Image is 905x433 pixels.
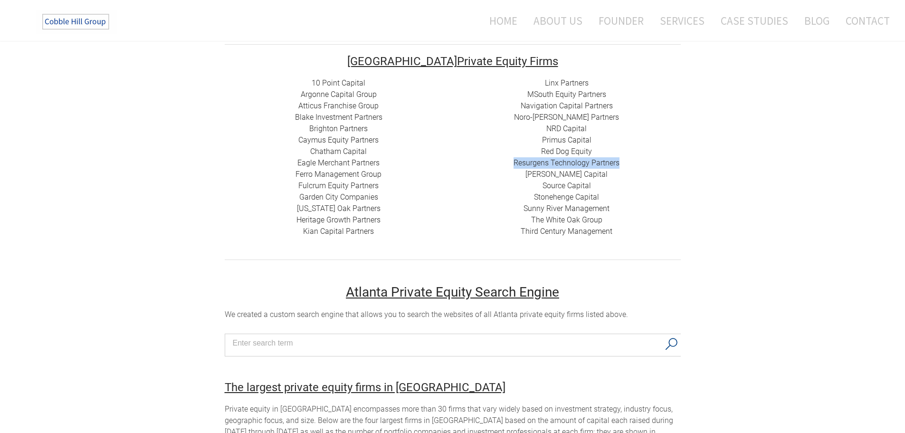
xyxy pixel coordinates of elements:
[521,101,613,110] a: Navigation Capital Partners
[298,181,379,190] a: Fulcrum Equity Partners​​
[524,204,610,213] a: Sunny River Management
[36,10,117,34] img: The Cobble Hill Group LLC
[521,227,612,236] a: Third Century Management
[303,227,374,236] a: ​Kian Capital Partners
[299,192,378,202] a: Garden City Companies
[514,113,619,122] a: Noro-[PERSON_NAME] Partners
[543,181,591,190] a: Source Capital
[525,170,608,179] a: [PERSON_NAME] Capital
[534,192,599,202] a: Stonehenge Capital
[514,158,619,167] a: ​Resurgens Technology Partners
[297,204,381,213] a: [US_STATE] Oak Partners
[653,8,712,33] a: Services
[797,8,837,33] a: Blog
[546,124,587,133] a: NRD Capital
[312,78,365,87] a: 10 Point Capital
[233,336,660,350] input: Search input
[531,215,602,224] a: The White Oak Group
[527,90,606,99] a: MSouth Equity Partners
[545,78,589,87] a: Linx Partners
[298,135,379,144] a: Caymus Equity Partners
[310,147,367,156] a: Chatham Capital
[301,90,377,99] a: Argonne Capital Group
[347,55,457,68] font: [GEOGRAPHIC_DATA]
[309,124,368,133] a: Brighton Partners
[296,215,381,224] a: Heritage Growth Partners
[541,147,592,156] a: Red Dog Equity
[475,8,524,33] a: Home
[297,158,380,167] a: Eagle Merchant Partners
[542,135,591,144] a: Primus Capital
[225,381,505,394] font: The largest private equity firms in [GEOGRAPHIC_DATA]
[714,8,795,33] a: Case Studies
[526,8,590,33] a: About Us
[591,8,651,33] a: Founder
[225,309,681,320] div: We created a custom search engine that allows you to search the websites of all Atlanta private e...
[347,55,558,68] font: Private Equity Firms
[295,170,381,179] a: Ferro Management Group
[838,8,890,33] a: Contact
[346,284,559,300] u: Atlanta Private Equity Search Engine
[662,334,681,354] button: Search
[453,77,681,237] div: ​
[298,101,379,110] a: Atticus Franchise Group
[295,113,382,122] a: Blake Investment Partners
